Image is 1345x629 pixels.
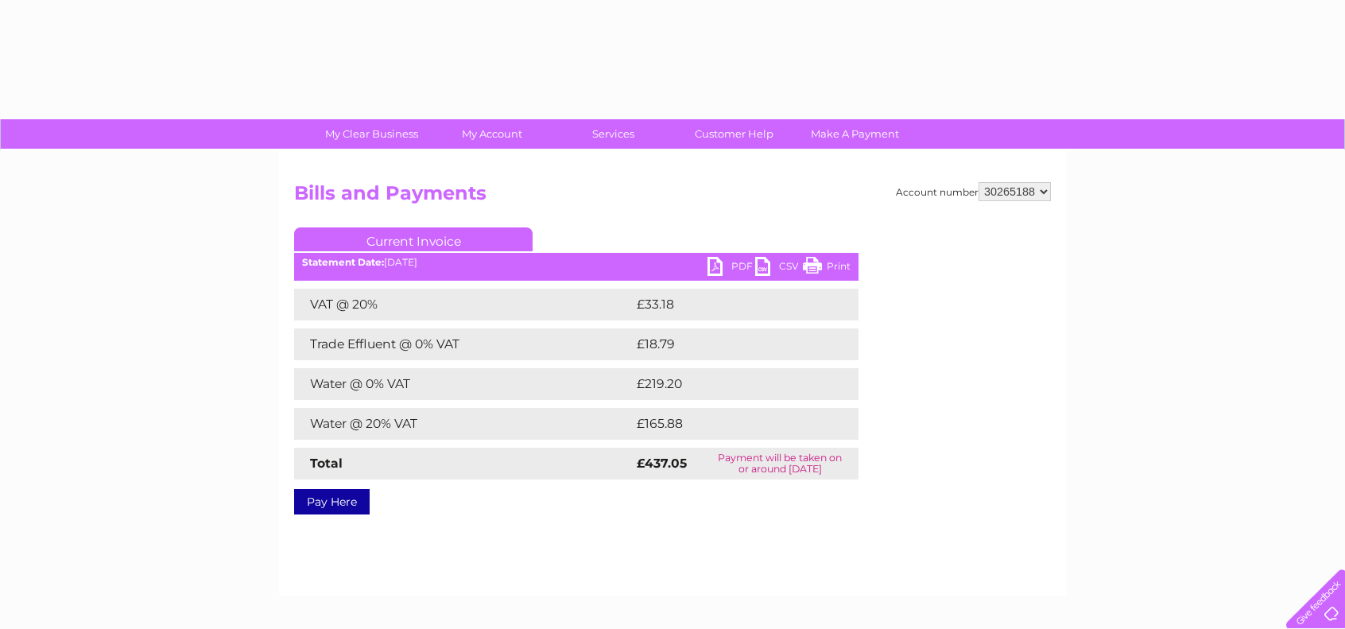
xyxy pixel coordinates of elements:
[306,119,437,149] a: My Clear Business
[294,368,633,400] td: Water @ 0% VAT
[294,227,533,251] a: Current Invoice
[896,182,1051,201] div: Account number
[633,408,830,440] td: £165.88
[803,257,851,280] a: Print
[707,257,755,280] a: PDF
[637,456,687,471] strong: £437.05
[294,408,633,440] td: Water @ 20% VAT
[755,257,803,280] a: CSV
[427,119,558,149] a: My Account
[294,182,1051,212] h2: Bills and Payments
[294,489,370,514] a: Pay Here
[310,456,343,471] strong: Total
[789,119,921,149] a: Make A Payment
[669,119,800,149] a: Customer Help
[633,328,825,360] td: £18.79
[633,289,825,320] td: £33.18
[702,448,859,480] td: Payment will be taken on or around [DATE]
[302,256,384,268] b: Statement Date:
[294,257,859,268] div: [DATE]
[633,368,829,400] td: £219.20
[294,289,633,320] td: VAT @ 20%
[548,119,679,149] a: Services
[294,328,633,360] td: Trade Effluent @ 0% VAT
